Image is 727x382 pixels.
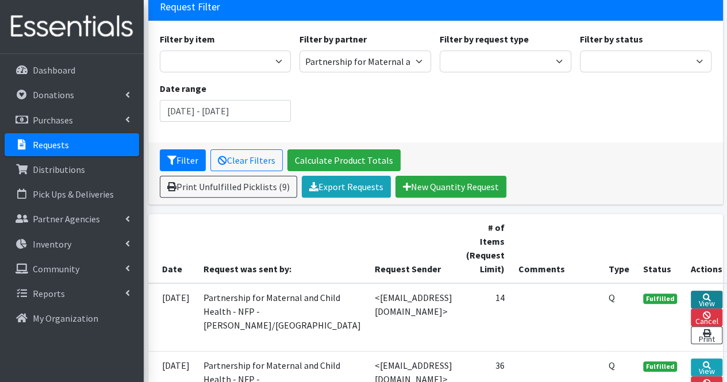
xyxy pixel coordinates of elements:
[197,214,368,283] th: Request was sent by:
[33,188,114,200] p: Pick Ups & Deliveries
[691,326,722,344] a: Print
[368,283,459,352] td: <[EMAIL_ADDRESS][DOMAIN_NAME]>
[160,32,215,46] label: Filter by item
[197,283,368,352] td: Partnership for Maternal and Child Health - NFP - [PERSON_NAME]/[GEOGRAPHIC_DATA]
[459,283,511,352] td: 14
[5,158,139,181] a: Distributions
[511,214,602,283] th: Comments
[210,149,283,171] a: Clear Filters
[5,109,139,132] a: Purchases
[33,114,73,126] p: Purchases
[691,308,722,326] a: Cancel
[691,358,722,376] a: View
[33,64,75,76] p: Dashboard
[643,294,678,304] span: Fulfilled
[148,214,197,283] th: Date
[643,361,678,372] span: Fulfilled
[691,291,722,308] a: View
[5,133,139,156] a: Requests
[148,283,197,352] td: [DATE]
[580,32,643,46] label: Filter by status
[33,312,98,324] p: My Organization
[395,176,506,198] a: New Quantity Request
[5,282,139,305] a: Reports
[33,164,85,175] p: Distributions
[33,288,65,299] p: Reports
[160,176,297,198] a: Print Unfulfilled Picklists (9)
[602,214,636,283] th: Type
[5,183,139,206] a: Pick Ups & Deliveries
[459,214,511,283] th: # of Items (Request Limit)
[302,176,391,198] a: Export Requests
[5,307,139,330] a: My Organization
[5,233,139,256] a: Inventory
[33,139,69,151] p: Requests
[160,82,206,95] label: Date range
[287,149,401,171] a: Calculate Product Totals
[609,360,615,371] abbr: Quantity
[5,257,139,280] a: Community
[160,100,291,122] input: January 1, 2011 - December 31, 2011
[440,32,529,46] label: Filter by request type
[5,207,139,230] a: Partner Agencies
[636,214,684,283] th: Status
[160,149,206,171] button: Filter
[33,238,71,250] p: Inventory
[299,32,367,46] label: Filter by partner
[5,7,139,46] img: HumanEssentials
[33,213,100,225] p: Partner Agencies
[160,1,220,13] h3: Request Filter
[609,292,615,303] abbr: Quantity
[5,59,139,82] a: Dashboard
[33,263,79,275] p: Community
[5,83,139,106] a: Donations
[33,89,74,101] p: Donations
[368,214,459,283] th: Request Sender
